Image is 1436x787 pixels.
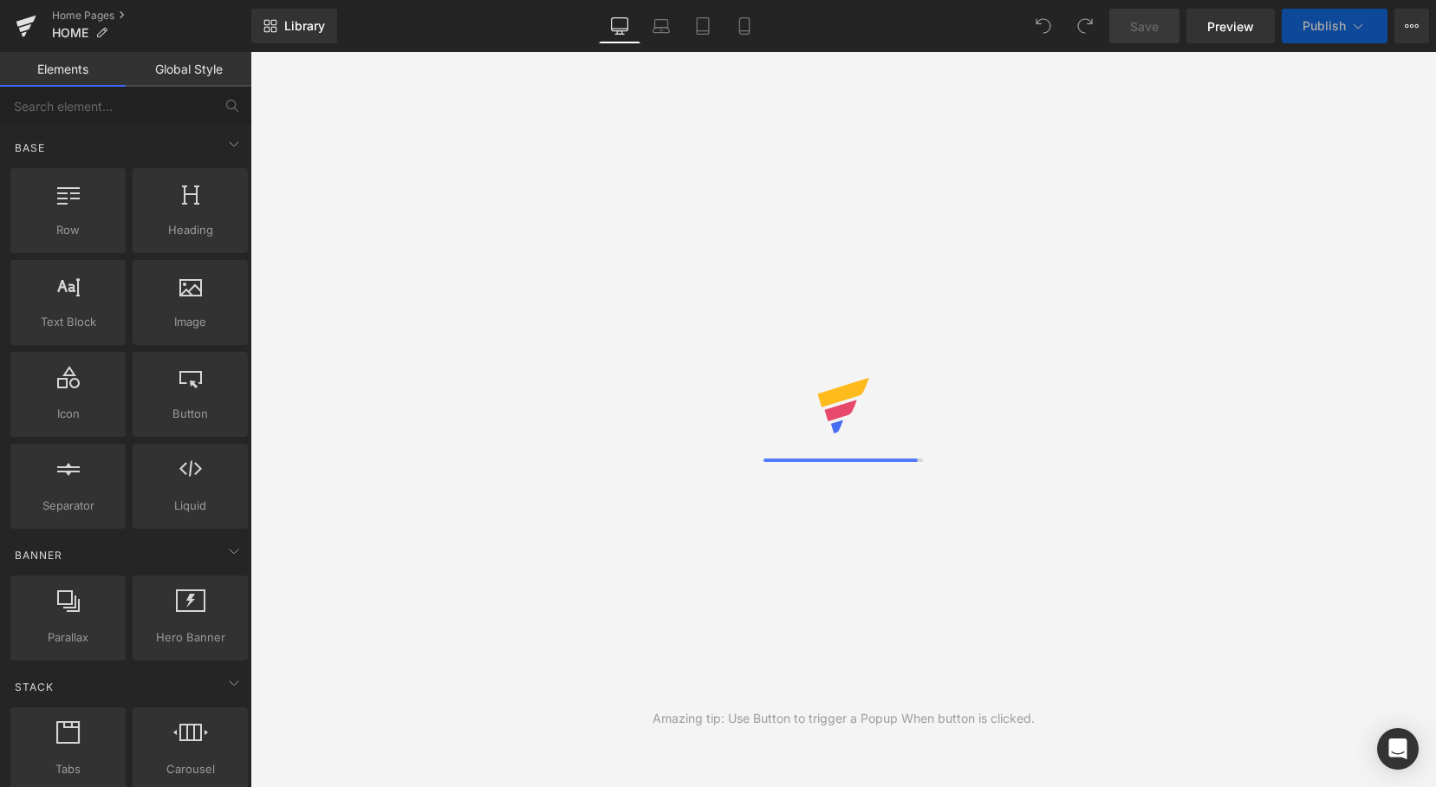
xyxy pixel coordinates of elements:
span: Icon [16,405,120,423]
span: Parallax [16,628,120,647]
span: HOME [52,26,88,40]
a: New Library [251,9,337,43]
span: Row [16,221,120,239]
span: Button [138,405,243,423]
span: Heading [138,221,243,239]
span: Separator [16,497,120,515]
a: Laptop [640,9,682,43]
span: Carousel [138,760,243,778]
a: Desktop [599,9,640,43]
span: Banner [13,547,64,563]
a: Preview [1186,9,1275,43]
a: Mobile [724,9,765,43]
span: Hero Banner [138,628,243,647]
span: Stack [13,679,55,695]
div: Open Intercom Messenger [1377,728,1419,770]
a: Home Pages [52,9,251,23]
span: Tabs [16,760,120,778]
button: Redo [1068,9,1102,43]
button: More [1394,9,1429,43]
a: Global Style [126,52,251,87]
button: Undo [1026,9,1061,43]
span: Base [13,140,47,156]
span: Image [138,313,243,331]
span: Library [284,18,325,34]
span: Save [1130,17,1159,36]
span: Text Block [16,313,120,331]
div: Amazing tip: Use Button to trigger a Popup When button is clicked. [653,709,1035,728]
span: Preview [1207,17,1254,36]
a: Tablet [682,9,724,43]
span: Liquid [138,497,243,515]
span: Publish [1303,19,1346,33]
button: Publish [1282,9,1387,43]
